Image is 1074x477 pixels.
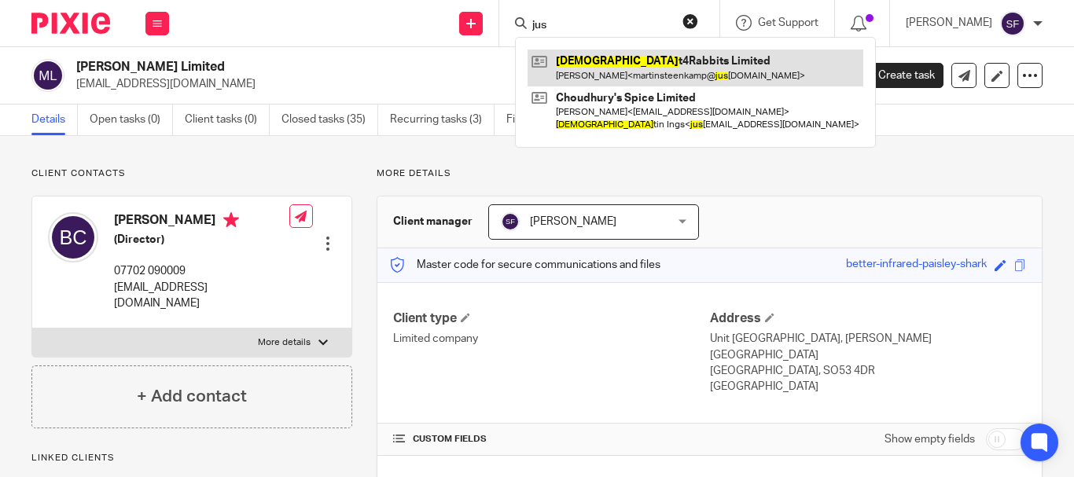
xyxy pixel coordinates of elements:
p: 07702 090009 [114,263,289,279]
p: [GEOGRAPHIC_DATA], SO53 4DR [710,363,1026,379]
img: Pixie [31,13,110,34]
a: Files [506,105,542,135]
h4: CUSTOM FIELDS [393,433,709,446]
a: Open tasks (0) [90,105,173,135]
h3: Client manager [393,214,473,229]
p: Limited company [393,331,709,347]
p: Unit [GEOGRAPHIC_DATA], [PERSON_NAME][GEOGRAPHIC_DATA] [710,331,1026,363]
span: [PERSON_NAME] [530,216,616,227]
img: svg%3E [501,212,520,231]
p: Linked clients [31,452,352,464]
p: [EMAIL_ADDRESS][DOMAIN_NAME] [76,76,829,92]
a: Closed tasks (35) [281,105,378,135]
a: Create task [852,63,943,88]
a: Client tasks (0) [185,105,270,135]
button: Clear [682,13,698,29]
img: svg%3E [31,59,64,92]
h4: Client type [393,310,709,327]
p: [EMAIL_ADDRESS][DOMAIN_NAME] [114,280,289,312]
i: Primary [223,212,239,228]
img: svg%3E [1000,11,1025,36]
span: Get Support [758,17,818,28]
label: Show empty fields [885,431,975,447]
div: better-infrared-paisley-shark [846,256,987,274]
p: [PERSON_NAME] [906,15,992,31]
p: Client contacts [31,167,352,180]
h4: + Add contact [137,384,247,409]
h5: (Director) [114,232,289,248]
p: More details [377,167,1043,180]
h2: [PERSON_NAME] Limited [76,59,679,75]
p: More details [258,336,311,349]
a: Recurring tasks (3) [390,105,495,135]
input: Search [531,19,672,33]
a: Details [31,105,78,135]
img: svg%3E [48,212,98,262]
p: [GEOGRAPHIC_DATA] [710,379,1026,394]
h4: Address [710,310,1026,327]
h4: [PERSON_NAME] [114,212,289,232]
p: Master code for secure communications and files [389,257,660,273]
